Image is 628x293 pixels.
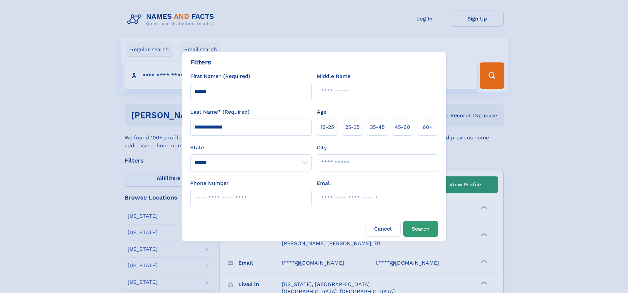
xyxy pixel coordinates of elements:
span: 60+ [423,123,433,131]
span: 35‑45 [370,123,385,131]
label: State [190,144,312,152]
label: Cancel [366,221,401,237]
label: City [317,144,327,152]
label: Last Name* (Required) [190,108,250,116]
span: 45‑60 [395,123,410,131]
span: 25‑35 [345,123,360,131]
div: Filters [190,57,211,67]
label: Age [317,108,326,116]
label: Email [317,179,331,187]
button: Search [403,221,438,237]
label: Phone Number [190,179,229,187]
span: 18‑25 [320,123,334,131]
label: First Name* (Required) [190,72,250,80]
label: Middle Name [317,72,350,80]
